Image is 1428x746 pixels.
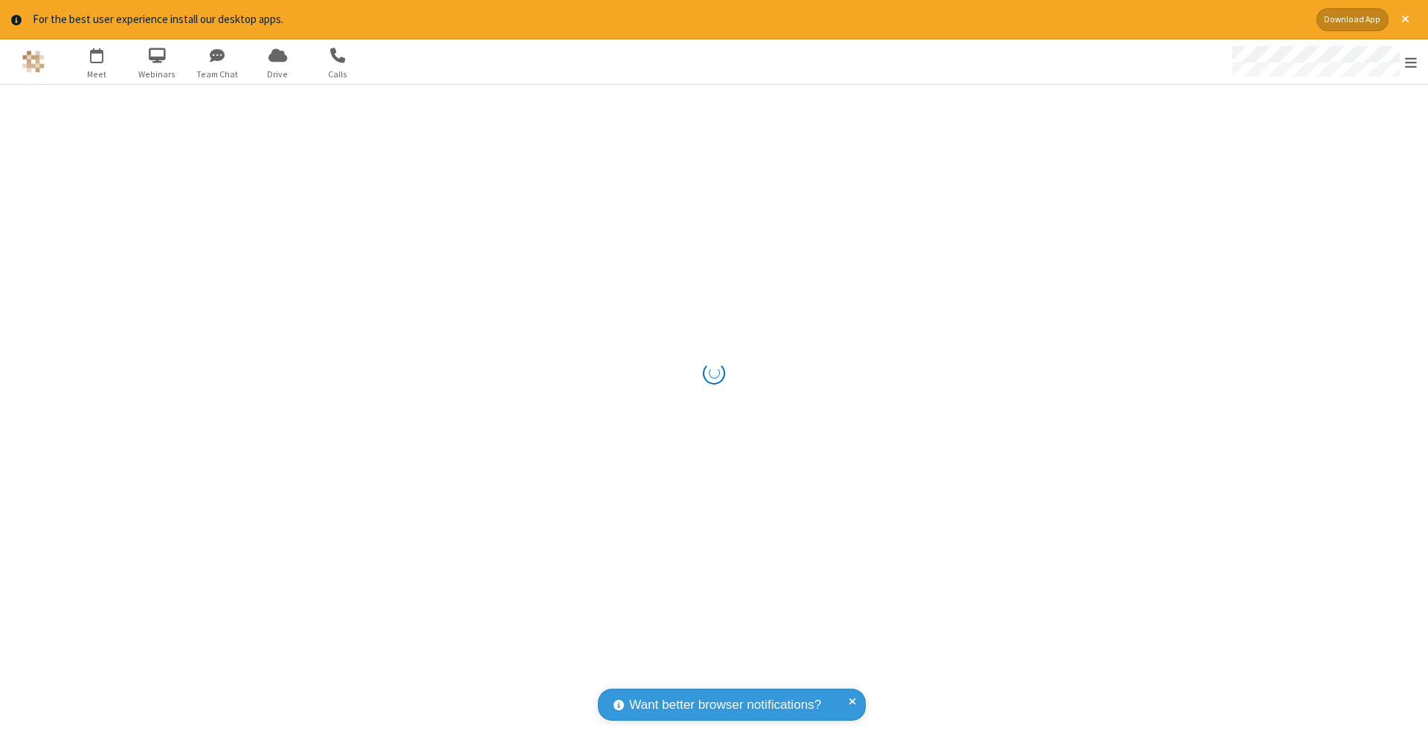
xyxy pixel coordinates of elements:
[310,68,366,81] span: Calls
[5,39,61,84] button: Logo
[190,68,245,81] span: Team Chat
[129,68,185,81] span: Webinars
[1394,8,1417,31] button: Close alert
[69,68,125,81] span: Meet
[629,695,821,715] span: Want better browser notifications?
[250,68,306,81] span: Drive
[33,11,1305,28] div: For the best user experience install our desktop apps.
[1316,8,1389,31] button: Download App
[1218,39,1428,84] div: Open menu
[22,51,45,73] img: QA Selenium DO NOT DELETE OR CHANGE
